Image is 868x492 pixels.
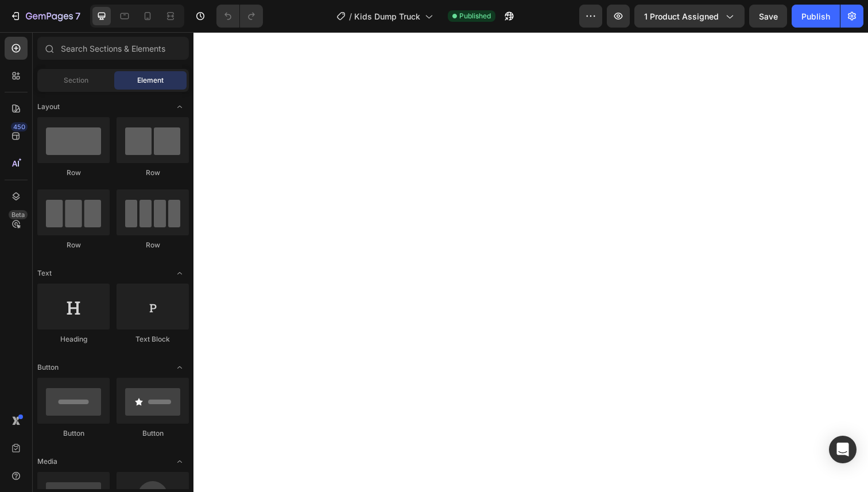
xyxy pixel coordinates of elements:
[9,210,28,219] div: Beta
[459,11,491,21] span: Published
[117,168,189,178] div: Row
[749,5,787,28] button: Save
[354,10,420,22] span: Kids Dump Truck
[117,240,189,250] div: Row
[37,362,59,373] span: Button
[37,168,110,178] div: Row
[759,11,778,21] span: Save
[216,5,263,28] div: Undo/Redo
[11,122,28,131] div: 450
[37,268,52,278] span: Text
[37,428,110,439] div: Button
[829,436,857,463] div: Open Intercom Messenger
[193,32,868,492] iframe: Design area
[37,334,110,344] div: Heading
[37,240,110,250] div: Row
[37,456,57,467] span: Media
[117,428,189,439] div: Button
[137,75,164,86] span: Element
[801,10,830,22] div: Publish
[5,5,86,28] button: 7
[170,264,189,282] span: Toggle open
[644,10,719,22] span: 1 product assigned
[37,102,60,112] span: Layout
[170,358,189,377] span: Toggle open
[634,5,745,28] button: 1 product assigned
[792,5,840,28] button: Publish
[349,10,352,22] span: /
[75,9,80,23] p: 7
[170,98,189,116] span: Toggle open
[64,75,88,86] span: Section
[117,334,189,344] div: Text Block
[170,452,189,471] span: Toggle open
[37,37,189,60] input: Search Sections & Elements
